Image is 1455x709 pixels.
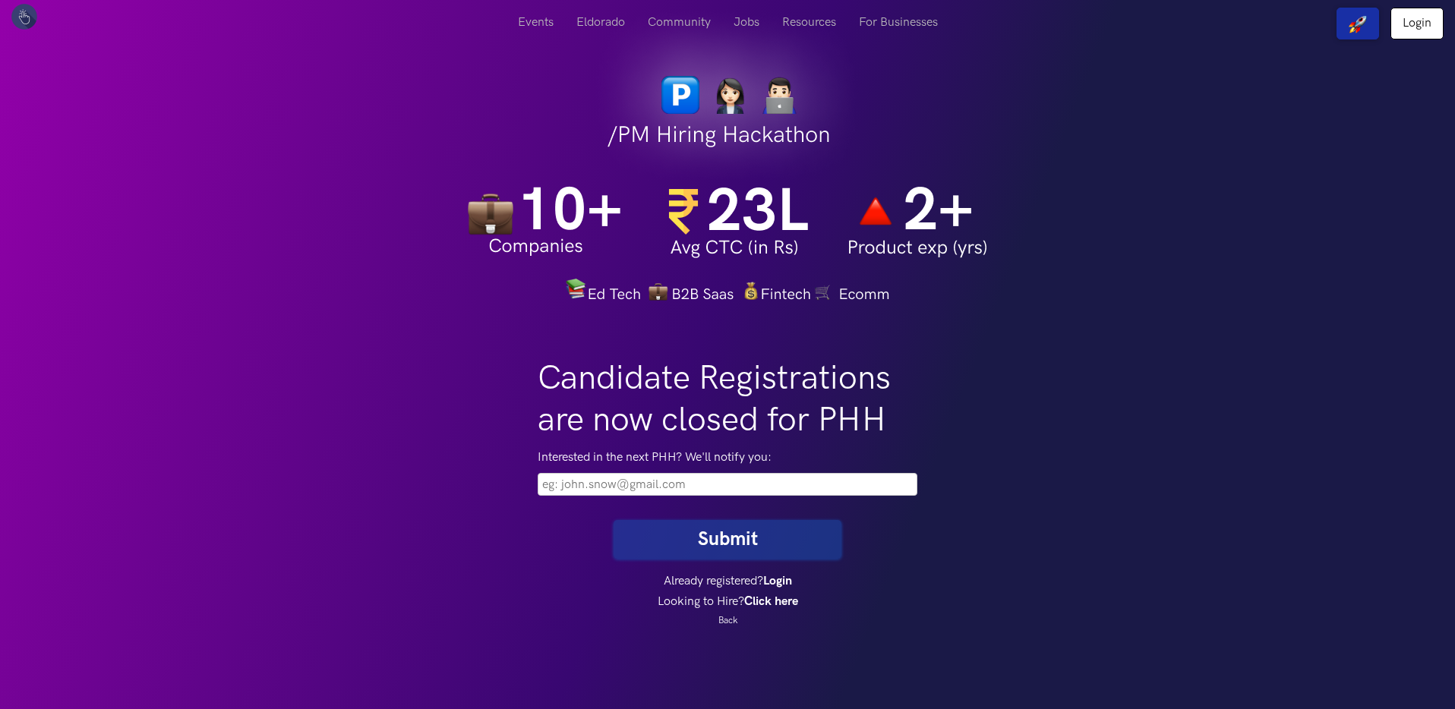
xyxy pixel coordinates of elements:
[538,449,917,467] label: Interested in the next PHH? We'll notify you:
[565,8,636,37] a: Eldorado
[614,520,841,559] button: Submit
[538,594,917,609] h4: Looking to Hire?
[722,8,771,37] a: Jobs
[718,615,737,626] a: Back
[507,8,565,37] a: Events
[771,8,847,37] a: Resources
[538,358,917,441] h1: Candidate Registrations are now closed for PHH
[744,594,798,609] a: Click here
[11,4,37,30] img: UXHack logo
[538,574,917,588] h4: Already registered?
[763,574,792,588] a: Login
[636,8,722,37] a: Community
[847,8,949,37] a: For Businesses
[1349,15,1367,33] img: rocket
[538,473,917,496] input: Please fill this field
[1390,8,1444,39] a: Login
